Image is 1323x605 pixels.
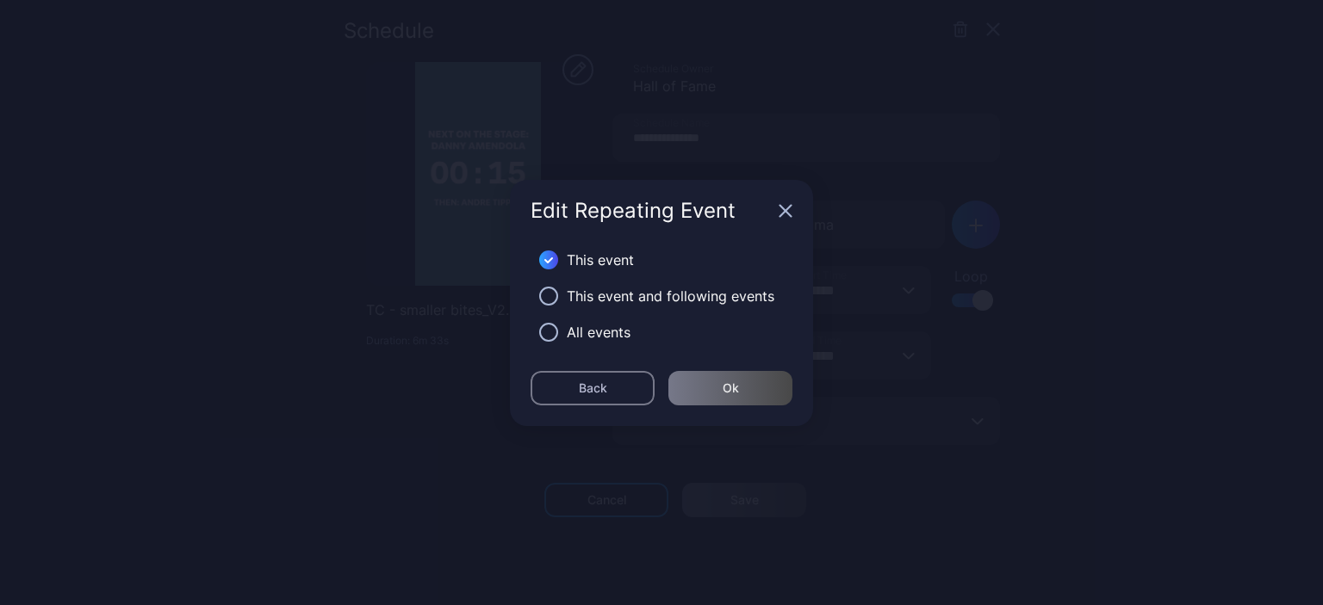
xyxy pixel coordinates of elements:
[723,381,739,395] div: Ok
[567,322,630,343] div: All events
[567,286,774,306] div: This event and following events
[567,250,634,270] div: This event
[579,381,607,395] div: Back
[531,201,772,221] div: Edit Repeating Event
[668,371,792,405] button: Ok
[531,371,655,405] button: Back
